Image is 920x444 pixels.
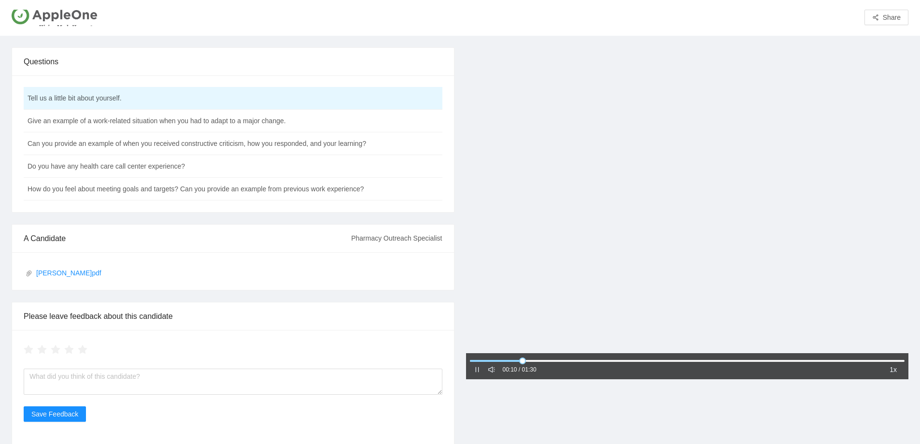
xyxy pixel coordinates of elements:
span: star [78,345,87,355]
button: share-altShare [864,10,908,25]
span: sound [488,366,495,373]
span: star [51,345,60,355]
div: Please leave feedback about this candidate [24,302,442,330]
span: 1x [890,364,897,375]
td: Give an example of a work-related situation when you had to adapt to a major change. [24,110,394,132]
td: How do you feel about meeting goals and targets? Can you provide an example from previous work ex... [24,178,394,201]
span: star [24,345,33,355]
span: star [64,345,74,355]
div: Pharmacy Outreach Specialist [351,225,442,251]
span: pause [474,366,481,373]
a: [PERSON_NAME]pdf [26,268,437,278]
span: share-alt [872,14,879,22]
div: A Candidate [24,225,351,252]
img: AppleOne US [12,7,97,30]
span: star [37,345,47,355]
span: Share [883,12,901,23]
div: Questions [24,48,442,75]
td: Do you have any health care call center experience? [24,155,394,178]
span: Save Feedback [31,409,78,419]
td: Can you provide an example of when you received constructive criticism, how you responded, and yo... [24,132,394,155]
td: Tell us a little bit about yourself. [24,87,394,110]
div: 00:10 / 01:30 [503,365,537,374]
button: Save Feedback [24,406,86,422]
span: paper-clip [26,270,32,277]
